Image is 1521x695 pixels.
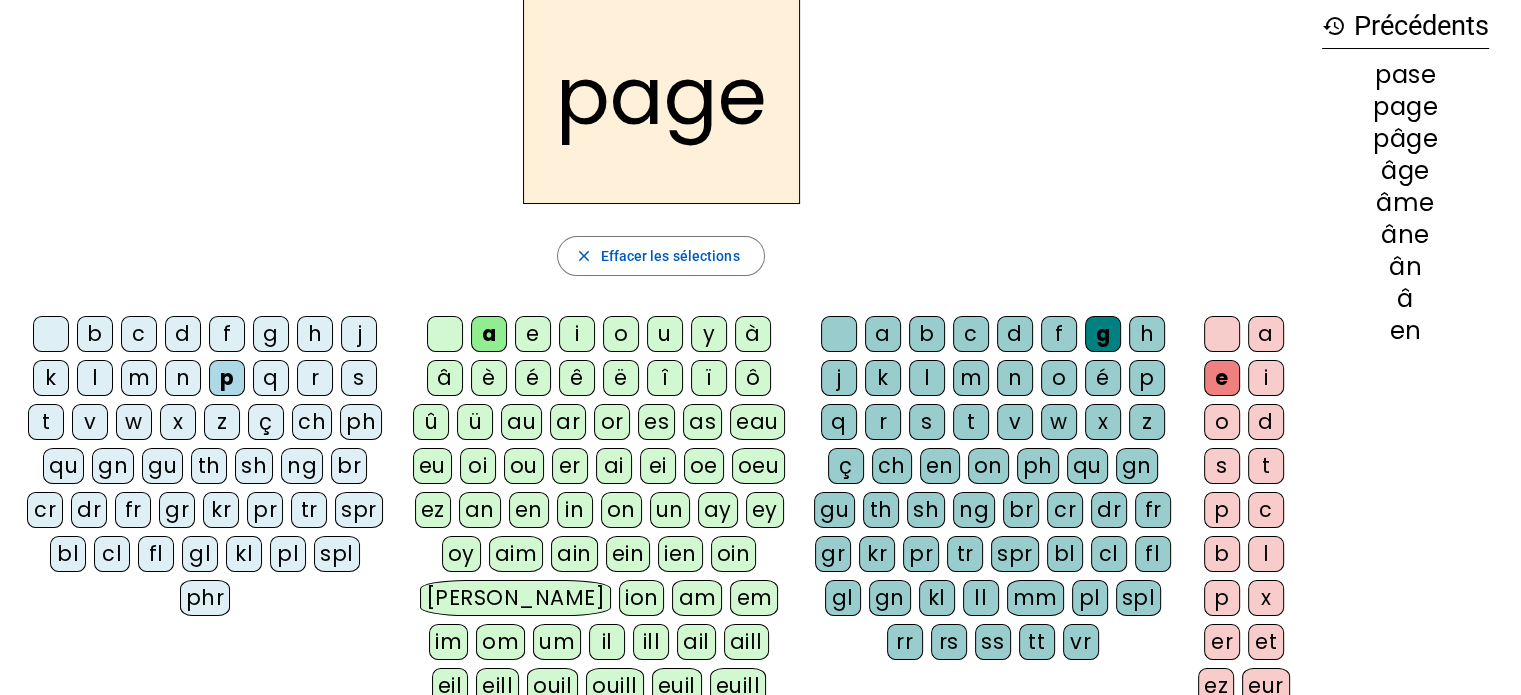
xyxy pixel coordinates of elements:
[429,624,468,660] div: im
[533,624,581,660] div: um
[601,492,642,528] div: on
[1067,448,1108,484] div: qu
[997,404,1033,440] div: v
[1091,492,1127,528] div: dr
[121,316,157,352] div: c
[476,624,525,660] div: om
[515,360,551,396] div: é
[724,624,769,660] div: aill
[997,360,1033,396] div: n
[865,404,901,440] div: r
[281,448,323,484] div: ng
[1041,316,1077,352] div: f
[515,316,551,352] div: e
[1007,580,1064,616] div: mm
[619,580,665,616] div: ion
[920,448,960,484] div: en
[557,236,764,276] button: Effacer les sélections
[1017,448,1059,484] div: ph
[1322,287,1489,311] div: â
[909,316,945,352] div: b
[28,404,64,440] div: t
[650,492,690,528] div: un
[919,580,955,616] div: kl
[460,448,496,484] div: oi
[77,316,113,352] div: b
[647,360,683,396] div: î
[247,492,283,528] div: pr
[683,404,722,440] div: as
[165,316,201,352] div: d
[1072,580,1108,616] div: pl
[872,448,912,484] div: ch
[489,536,544,572] div: aim
[209,360,245,396] div: p
[121,360,157,396] div: m
[509,492,549,528] div: en
[730,404,785,440] div: eau
[165,360,201,396] div: n
[606,536,651,572] div: ein
[815,536,851,572] div: gr
[600,244,739,268] span: Effacer les sélections
[735,316,771,352] div: à
[863,492,899,528] div: th
[115,492,151,528] div: fr
[903,536,939,572] div: pr
[331,448,367,484] div: br
[253,360,289,396] div: q
[420,580,611,616] div: [PERSON_NAME]
[1248,404,1284,440] div: d
[270,536,306,572] div: pl
[821,360,857,396] div: j
[1116,448,1158,484] div: gn
[1019,624,1055,660] div: tt
[1003,492,1039,528] div: br
[825,580,861,616] div: gl
[1135,492,1171,528] div: fr
[907,492,945,528] div: sh
[968,448,1009,484] div: on
[559,360,595,396] div: ê
[557,492,593,528] div: in
[209,316,245,352] div: f
[603,360,639,396] div: ë
[550,404,586,440] div: ar
[953,316,989,352] div: c
[963,580,999,616] div: ll
[1085,316,1121,352] div: g
[71,492,107,528] div: dr
[1041,360,1077,396] div: o
[413,448,452,484] div: eu
[658,536,703,572] div: ien
[77,360,113,396] div: l
[1248,360,1284,396] div: i
[413,404,449,440] div: û
[27,492,63,528] div: cr
[551,536,598,572] div: ain
[335,492,383,528] div: spr
[552,448,588,484] div: er
[314,536,360,572] div: spl
[248,404,284,440] div: ç
[594,404,630,440] div: or
[1322,127,1489,151] div: pâge
[159,492,195,528] div: gr
[235,448,273,484] div: sh
[94,536,130,572] div: cl
[1204,536,1240,572] div: b
[975,624,1011,660] div: ss
[1322,4,1489,49] h3: Précédents
[442,536,481,572] div: oy
[677,624,716,660] div: ail
[691,316,727,352] div: y
[559,316,595,352] div: i
[1248,580,1284,616] div: x
[672,580,722,616] div: am
[1085,404,1121,440] div: x
[1248,536,1284,572] div: l
[501,404,542,440] div: au
[1129,404,1165,440] div: z
[1322,159,1489,183] div: âge
[638,404,675,440] div: es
